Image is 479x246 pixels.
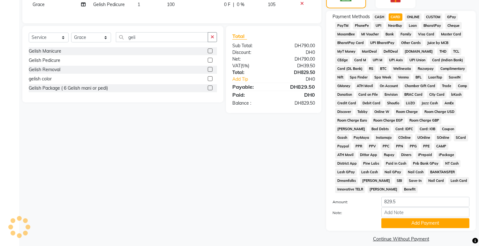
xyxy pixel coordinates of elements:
[439,31,463,38] span: Master Card
[381,143,392,150] span: PPC
[368,186,400,193] span: [PERSON_NAME]
[333,13,370,20] span: Payment Methods
[335,65,364,72] span: Card (DL Bank)
[381,207,469,217] input: Add Note
[438,65,467,72] span: Complimentary
[427,91,446,98] span: City Card
[430,56,465,64] span: Card (Indian Bank)
[435,134,451,141] span: SOnline
[274,100,320,107] div: DH829.50
[335,100,358,107] span: Credit Card
[372,13,386,21] span: CASH
[411,160,441,167] span: Pnb Bank GPay
[449,91,463,98] span: bKash
[382,48,400,55] span: DefiDeal
[348,74,370,81] span: Spa Finder
[274,83,320,91] div: DH829.50
[383,91,400,98] span: Envision
[422,108,456,116] span: Room Charge USD
[389,13,402,21] span: CARD
[29,48,61,55] div: Gelish Manicure
[395,177,404,184] span: SBI
[415,65,436,72] span: Razorpay
[29,76,52,82] div: gelish color
[407,56,427,64] span: UPI Union
[228,91,274,99] div: Paid:
[396,134,413,141] span: COnline
[408,143,419,150] span: PPG
[355,82,375,90] span: ATH Movil
[274,42,320,49] div: DH790.00
[383,168,403,176] span: Nail GPay
[394,143,405,150] span: PPN
[281,76,320,83] div: DH0
[418,125,438,133] span: Card: IOB
[352,134,371,141] span: PayMaya
[391,65,413,72] span: Wellnessta
[372,108,392,116] span: Online W
[367,65,376,72] span: RS
[448,177,469,184] span: Lash Card
[335,168,357,176] span: Lash GPay
[228,42,274,49] div: Sub Total:
[403,48,435,55] span: [DOMAIN_NAME]
[335,74,345,81] span: Nift
[384,31,396,38] span: Bank
[224,1,230,8] span: 0 F
[378,65,389,72] span: BTC
[228,56,274,63] div: Net:
[440,125,456,133] span: Coupon
[360,177,392,184] span: [PERSON_NAME]
[328,199,377,205] label: Amount:
[361,100,383,107] span: Debit Card
[385,100,401,107] span: Shoutlo
[335,160,359,167] span: District App
[237,1,244,8] span: 0 %
[374,134,394,141] span: Instamojo
[335,39,366,47] span: BharatPay Card
[372,74,393,81] span: Spa Week
[228,100,274,107] div: Balance :
[371,56,385,64] span: UPI M
[335,48,357,55] span: MyT Money
[335,134,349,141] span: Gcash
[359,168,380,176] span: Lash Cash
[399,39,423,47] span: Other Cards
[274,69,320,76] div: DH829.50
[356,108,370,116] span: Tabby
[328,210,377,216] label: Note:
[274,49,320,56] div: DH0
[352,56,368,64] span: Card M
[456,82,469,90] span: Comp
[116,32,208,42] input: Search or Scan
[335,108,353,116] span: Discover
[29,66,60,73] div: Gelish Removal
[454,134,468,141] span: SCard
[387,56,405,64] span: UPI Axis
[382,151,397,159] span: Rupay
[335,22,350,29] span: PayTM
[327,236,475,242] a: Continue Without Payment
[434,143,448,150] span: CAMP
[415,134,432,141] span: UOnline
[335,143,351,150] span: Paypal
[393,125,415,133] span: Card: IDFC
[413,74,423,81] span: BFL
[361,160,381,167] span: Pine Labs
[335,117,369,124] span: Room Charge Euro
[335,177,358,184] span: Dreamfolks
[335,31,357,38] span: MosamBee
[447,74,463,81] span: SaveIN
[396,74,411,81] span: Venmo
[421,22,443,29] span: BharatPay
[404,100,417,107] span: LUZO
[416,151,434,159] span: iPrepaid
[437,48,448,55] span: THD
[335,186,365,193] span: Innovative TELR
[232,33,247,40] span: Total
[228,76,281,83] a: Add Tip
[354,143,364,150] span: PPR
[232,63,241,69] span: VAT
[371,117,405,124] span: Room Charge EGP
[451,48,461,55] span: TCL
